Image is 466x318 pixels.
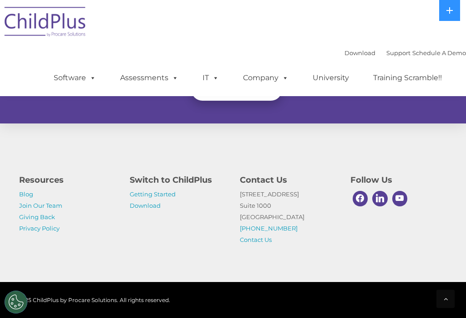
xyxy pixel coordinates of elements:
[19,225,60,232] a: Privacy Policy
[344,49,375,56] a: Download
[130,202,161,209] a: Download
[386,49,410,56] a: Support
[412,49,466,56] a: Schedule A Demo
[240,189,337,246] p: [STREET_ADDRESS] Suite 1000 [GEOGRAPHIC_DATA]
[304,69,358,87] a: University
[350,189,370,209] a: Facebook
[240,236,272,243] a: Contact Us
[240,225,298,232] a: [PHONE_NUMBER]
[130,190,176,198] a: Getting Started
[45,69,105,87] a: Software
[350,174,447,186] h4: Follow Us
[111,69,187,87] a: Assessments
[19,190,33,198] a: Blog
[240,174,337,186] h4: Contact Us
[19,202,62,209] a: Join Our Team
[130,174,227,186] h4: Switch to ChildPlus
[390,189,410,209] a: Youtube
[364,69,451,87] a: Training Scramble!!
[12,297,170,303] span: © 2025 ChildPlus by Procare Solutions. All rights reserved.
[234,69,298,87] a: Company
[344,49,466,56] font: |
[193,69,228,87] a: IT
[5,291,27,313] button: Cookies Settings
[370,189,390,209] a: Linkedin
[19,213,55,221] a: Giving Back
[19,174,116,186] h4: Resources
